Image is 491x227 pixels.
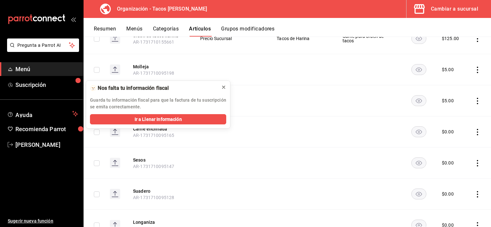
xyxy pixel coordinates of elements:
[277,36,326,41] span: Tacos de Harina
[133,39,174,45] span: AR-1731710155661
[15,140,78,149] span: [PERSON_NAME]
[90,114,226,124] button: Ir a Llenar Información
[474,98,481,104] button: actions
[411,189,426,199] button: availability-product
[15,125,78,133] span: Recomienda Parrot
[474,160,481,166] button: actions
[442,129,454,135] div: $ 0.00
[90,85,216,92] div: 🫥 Nos falta tu información fiscal
[442,35,459,42] div: $ 125.00
[133,133,174,138] span: AR-1731710095165
[343,34,396,43] span: Carne para orden de tacos
[442,160,454,166] div: $ 0.00
[133,157,184,163] button: edit-product-location
[15,80,78,89] span: Suscripción
[90,97,226,110] p: Guarda tu información fiscal para que la factura de tu suscripción se emita correctamente.
[133,195,174,200] span: AR-1731710095128
[153,26,179,37] button: Categorías
[126,26,142,37] button: Menús
[133,188,184,194] button: edit-product-location
[15,65,78,73] span: Menú
[221,26,274,37] button: Grupos modificadores
[17,42,69,49] span: Pregunta a Parrot AI
[133,164,174,169] span: AR-1731710095147
[411,33,426,44] button: availability-product
[8,218,78,224] span: Sugerir nueva función
[71,17,76,22] button: open_drawer_menu
[7,38,79,52] button: Pregunta a Parrot AI
[411,157,426,168] button: availability-product
[15,110,70,118] span: Ayuda
[189,26,211,37] button: Artículos
[94,26,491,37] div: navigation tabs
[442,97,454,104] div: $ 5.00
[133,63,184,70] button: edit-product-location
[112,5,207,13] h3: Organización - Tacos [PERSON_NAME]
[411,64,426,75] button: availability-product
[411,95,426,106] button: availability-product
[442,191,454,197] div: $ 0.00
[133,71,174,76] span: AR-1731710095198
[133,126,184,132] button: edit-product-location
[411,126,426,137] button: availability-product
[442,66,454,73] div: $ 5.00
[431,4,478,13] div: Cambiar a sucursal
[474,191,481,198] button: actions
[474,67,481,73] button: actions
[4,46,79,53] a: Pregunta a Parrot AI
[200,36,261,41] span: Precio Sucursal
[135,116,182,123] span: Ir a Llenar Información
[133,219,184,225] button: edit-product-location
[474,36,481,42] button: actions
[94,26,116,37] button: Resumen
[474,129,481,135] button: actions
